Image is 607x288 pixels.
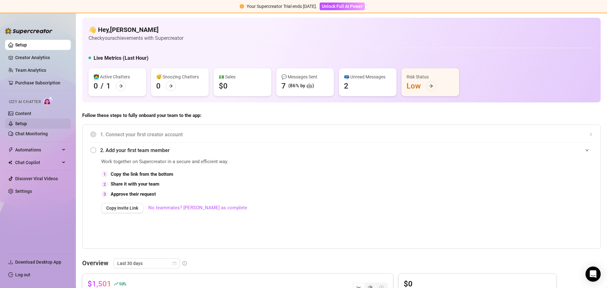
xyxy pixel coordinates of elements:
[9,99,41,105] span: Izzy AI Chatter
[8,260,13,265] span: download
[320,3,365,10] button: Unlock Full AI Power
[114,282,118,286] span: rise
[100,131,593,138] span: 1. Connect your first creator account
[90,127,593,142] div: 1. Connect your first creator account
[219,73,266,80] div: 💵 Sales
[407,73,454,80] div: Risk Status
[169,84,173,88] span: arrow-right
[100,146,593,154] span: 2. Add your first team member
[15,145,60,155] span: Automations
[111,171,173,177] strong: Copy the link from the bottom
[101,158,451,166] span: Work together on Supercreator in a secure and efficient way.
[15,111,31,116] a: Content
[119,281,126,287] span: 90 %
[15,176,58,181] a: Discover Viral Videos
[119,84,123,88] span: arrow-right
[15,52,66,63] a: Creator Analytics
[8,160,12,165] img: Chat Copilot
[94,54,149,62] h5: Live Metrics (Last Hour)
[117,259,176,268] span: Last 30 days
[15,272,30,277] a: Log out
[15,78,66,88] a: Purchase Subscription
[90,143,593,158] div: 2. Add your first team member
[101,203,143,213] button: Copy Invite Link
[82,258,108,268] article: Overview
[156,73,204,80] div: 😴 Snoozing Chatters
[182,261,187,266] span: info-circle
[15,121,27,126] a: Setup
[15,68,46,73] a: Team Analytics
[344,73,391,80] div: 📪 Unread Messages
[15,157,60,168] span: Chat Copilot
[101,171,108,178] div: 1
[15,260,61,265] span: Download Desktop App
[219,81,228,91] div: $0
[156,81,161,91] div: 0
[148,204,247,212] a: No teammates? [PERSON_NAME] as complete
[82,113,201,118] strong: Follow these steps to fully onboard your team to the app:
[240,4,244,9] span: exclamation-circle
[15,189,32,194] a: Settings
[288,82,314,90] div: (86% by 🤖)
[281,73,329,80] div: 💬 Messages Sent
[589,132,593,136] span: collapsed
[585,148,589,152] span: expanded
[466,158,593,239] iframe: Adding Team Members
[111,181,159,187] strong: Share it with your team
[15,42,27,47] a: Setup
[106,205,138,211] span: Copy Invite Link
[94,73,141,80] div: 👩‍💻 Active Chatters
[247,4,317,9] span: Your Supercreator Trial ends [DATE].
[586,267,601,282] div: Open Intercom Messenger
[101,181,108,188] div: 2
[111,191,156,197] strong: Approve their request
[94,81,98,91] div: 0
[429,84,433,88] span: arrow-right
[320,4,365,9] a: Unlock Full AI Power
[106,81,111,91] div: 1
[281,81,286,91] div: 7
[89,25,183,34] h4: 👋 Hey, [PERSON_NAME]
[322,4,363,9] span: Unlock Full AI Power
[8,147,13,152] span: thunderbolt
[101,191,108,198] div: 3
[89,34,183,42] article: Check your achievements with Supercreator
[15,131,48,136] a: Chat Monitoring
[5,28,52,34] img: logo-BBDzfeDw.svg
[43,96,53,106] img: AI Chatter
[173,261,176,265] span: calendar
[344,81,348,91] div: 2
